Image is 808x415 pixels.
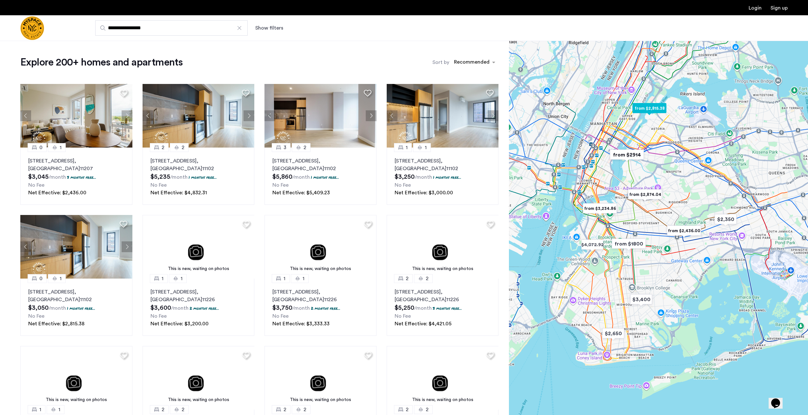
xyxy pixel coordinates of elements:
span: No Fee [395,183,411,188]
button: Show or hide filters [255,24,283,32]
iframe: chat widget [769,390,789,409]
sub: /month [415,175,432,180]
span: Net Effective: $5,409.23 [272,190,330,195]
img: 3.gif [387,215,499,279]
img: 1997_638519968035243270.png [20,215,132,279]
div: from $2,436.00 [664,224,704,238]
p: [STREET_ADDRESS] 11102 [150,157,247,172]
a: This is new, waiting on photos [264,346,377,410]
span: Net Effective: $4,421.05 [395,321,451,326]
span: 1 [162,275,164,282]
sub: /month [171,306,189,311]
span: Net Effective: $2,815.38 [28,321,84,326]
span: 1 [284,275,285,282]
a: Registration [771,5,788,10]
span: 2 [162,144,164,151]
span: 2 [182,406,184,413]
p: 1 months free... [311,175,339,180]
input: Apartment Search [95,20,248,36]
p: 1 months free... [67,306,95,311]
div: This is new, waiting on photos [146,397,251,403]
div: This is new, waiting on photos [390,266,496,272]
span: 2 [406,406,409,413]
div: from $3,234.86 [580,201,619,216]
a: This is new, waiting on photos [264,215,377,279]
img: 3.gif [387,346,499,410]
img: logo [20,16,44,40]
div: This is new, waiting on photos [268,397,373,403]
a: This is new, waiting on photos [143,215,255,279]
span: 2 [182,144,184,151]
div: This is new, waiting on photos [268,266,373,272]
span: $3,045 [28,174,49,180]
sub: /month [414,306,432,311]
span: 2 [406,275,409,282]
div: from $2,815.38 [630,101,669,115]
button: Previous apartment [143,110,153,121]
span: $3,050 [28,305,49,311]
span: 2 [426,406,429,413]
button: Next apartment [366,110,377,121]
span: No Fee [28,183,44,188]
img: 1997_638519001096654587.png [20,84,132,148]
div: $2,650 [600,326,627,341]
span: No Fee [272,183,289,188]
span: 1 [303,275,304,282]
div: from $1800 [609,237,648,251]
a: 22[STREET_ADDRESS], [GEOGRAPHIC_DATA]112263 months free...No FeeNet Effective: $4,421.05 [387,279,499,336]
p: [STREET_ADDRESS] 11102 [395,157,491,172]
a: This is new, waiting on photos [387,346,499,410]
button: Previous apartment [20,241,31,252]
img: 1997_638519968035243270.png [143,84,255,148]
span: 2 [304,144,306,151]
img: 3.gif [143,346,255,410]
div: $4,072.92 [579,238,606,252]
p: [STREET_ADDRESS] 11226 [272,288,369,303]
button: Next apartment [122,241,132,252]
button: Next apartment [122,110,132,121]
h1: Explore 200+ homes and apartments [20,56,183,69]
div: This is new, waiting on photos [390,397,496,403]
span: $3,750 [272,305,292,311]
a: 01[STREET_ADDRESS], [GEOGRAPHIC_DATA]111021 months free...No FeeNet Effective: $2,815.38 [20,279,132,336]
p: [STREET_ADDRESS] 11226 [395,288,491,303]
button: Previous apartment [264,110,275,121]
div: This is new, waiting on photos [23,397,129,403]
span: 2 [304,406,306,413]
div: from $2,874.04 [625,187,664,202]
span: 0 [39,275,43,282]
span: 2 [284,406,286,413]
img: 3.gif [264,346,377,410]
a: This is new, waiting on photos [387,215,499,279]
a: 11[STREET_ADDRESS], [GEOGRAPHIC_DATA]112262 months free...No FeeNet Effective: $3,333.33 [264,279,377,336]
a: Cazamio Logo [20,16,44,40]
span: 1 [60,144,62,151]
p: [STREET_ADDRESS] 11102 [272,157,369,172]
a: Login [749,5,762,10]
button: Previous apartment [387,110,397,121]
span: Net Effective: $3,000.00 [395,190,453,195]
span: 1 [425,144,427,151]
span: No Fee [150,314,167,319]
span: 1 [60,275,62,282]
span: $3,600 [150,305,171,311]
sub: /month [292,306,310,311]
span: No Fee [28,314,44,319]
ng-select: sort-apartment [451,57,498,68]
span: 1 [181,275,183,282]
span: 2 [426,275,429,282]
span: 2 [162,406,164,413]
img: 3.gif [264,215,377,279]
div: This is new, waiting on photos [146,266,251,272]
span: Net Effective: $3,333.33 [272,321,330,326]
div: Recommended [453,58,490,67]
span: $5,860 [272,174,292,180]
div: $2,350 [712,212,739,226]
span: Net Effective: $4,832.31 [150,190,207,195]
a: This is new, waiting on photos [143,346,255,410]
img: 3.gif [20,346,132,410]
span: $3,250 [395,174,415,180]
a: 11[STREET_ADDRESS], [GEOGRAPHIC_DATA]112262 months free...No FeeNet Effective: $3,200.00 [143,279,255,336]
img: 3.gif [143,215,255,279]
a: 32[STREET_ADDRESS], [GEOGRAPHIC_DATA]111021 months free...No FeeNet Effective: $5,409.23 [264,148,377,205]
